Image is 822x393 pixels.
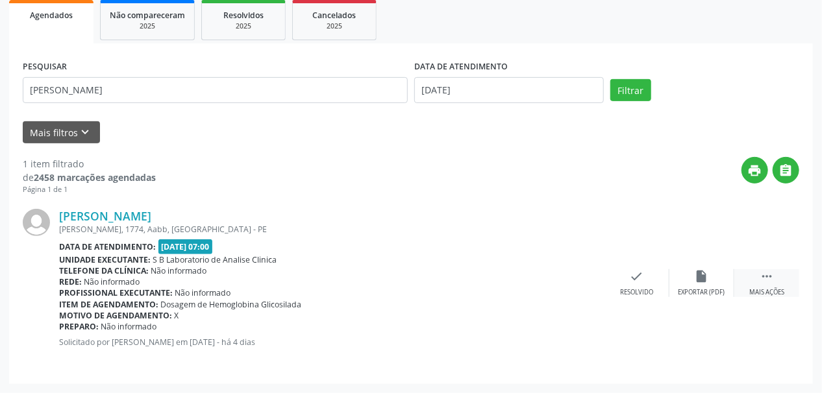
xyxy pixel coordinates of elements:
[59,287,173,298] b: Profissional executante:
[59,276,82,287] b: Rede:
[84,276,140,287] span: Não informado
[153,254,277,265] span: S B Laboratorio de Analise Clinica
[610,79,651,101] button: Filtrar
[59,321,99,332] b: Preparo:
[23,209,50,236] img: img
[23,121,100,144] button: Mais filtroskeyboard_arrow_down
[23,171,156,184] div: de
[748,163,762,178] i: print
[760,269,774,283] i: 
[749,288,784,297] div: Mais ações
[59,299,158,310] b: Item de agendamento:
[679,288,725,297] div: Exportar (PDF)
[79,125,93,139] i: keyboard_arrow_down
[23,184,156,195] div: Página 1 de 1
[30,10,73,21] span: Agendados
[158,239,213,254] span: [DATE] 07:00
[59,337,604,348] p: Solicitado por [PERSON_NAME] em [DATE] - há 4 dias
[151,265,207,276] span: Não informado
[23,77,408,103] input: Nome, CNS
[23,57,67,77] label: PESQUISAR
[211,21,276,31] div: 2025
[773,157,799,184] button: 
[59,209,151,223] a: [PERSON_NAME]
[110,10,185,21] span: Não compareceram
[741,157,768,184] button: print
[630,269,644,283] i: check
[414,57,508,77] label: DATA DE ATENDIMENTO
[23,157,156,171] div: 1 item filtrado
[101,321,157,332] span: Não informado
[34,171,156,184] strong: 2458 marcações agendadas
[59,224,604,235] div: [PERSON_NAME], 1774, Aabb, [GEOGRAPHIC_DATA] - PE
[59,265,149,276] b: Telefone da clínica:
[223,10,264,21] span: Resolvidos
[414,77,604,103] input: Selecione um intervalo
[59,241,156,252] b: Data de atendimento:
[175,287,231,298] span: Não informado
[59,310,172,321] b: Motivo de agendamento:
[620,288,653,297] div: Resolvido
[161,299,302,310] span: Dosagem de Hemoglobina Glicosilada
[302,21,367,31] div: 2025
[695,269,709,283] i: insert_drive_file
[175,310,179,321] span: X
[59,254,151,265] b: Unidade executante:
[779,163,793,178] i: 
[110,21,185,31] div: 2025
[313,10,356,21] span: Cancelados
